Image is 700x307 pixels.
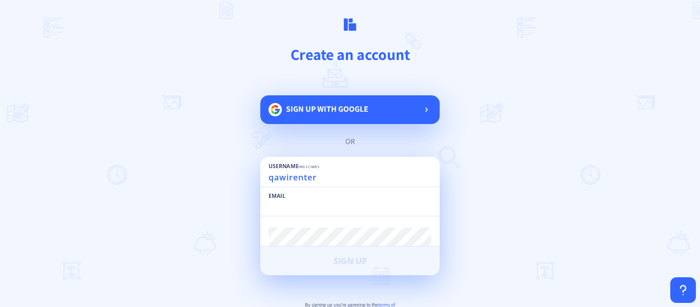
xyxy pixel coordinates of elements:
button: Sign Up [260,247,440,275]
img: google.svg [269,103,282,116]
div: or [271,136,429,147]
h1: Create an account [52,44,647,65]
span: Sign up with google [286,104,368,114]
img: logo.svg [344,18,356,31]
span: Sign Up [334,257,367,265]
